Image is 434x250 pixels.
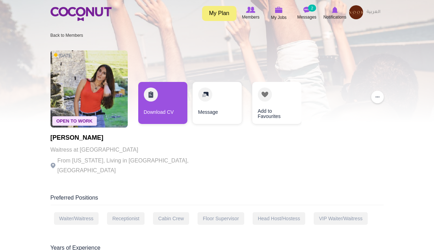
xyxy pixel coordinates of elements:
[363,5,384,19] a: العربية
[371,91,384,103] button: ...
[193,82,242,124] a: Message
[275,7,283,13] img: My Jobs
[242,14,259,21] span: Members
[321,5,349,21] a: Notifications Notifications
[54,53,72,58] span: [DATE]
[51,33,83,38] a: Back to Members
[293,5,321,21] a: Messages Messages 2
[323,14,346,21] span: Notifications
[51,145,243,155] p: Waitress at [GEOGRAPHIC_DATA]
[253,212,306,225] div: Head Host/Hostess
[332,7,338,13] img: Notifications
[252,82,301,124] a: Add to Favourites
[51,7,112,21] img: Home
[246,7,255,13] img: Browse Members
[52,116,97,126] span: Open To Work
[265,5,293,22] a: My Jobs My Jobs
[193,82,242,127] div: 2 / 3
[51,156,243,175] p: From [US_STATE], Living in [GEOGRAPHIC_DATA], [GEOGRAPHIC_DATA]
[237,5,265,21] a: Browse Members Members
[247,82,296,127] div: 3 / 3
[314,212,368,225] div: VIP Waiter/Waitress
[202,6,236,21] a: My Plan
[51,134,243,141] h1: [PERSON_NAME]
[54,212,99,225] div: Waiter/Waitress
[138,82,187,124] a: Download CV
[308,5,316,12] small: 2
[297,14,316,21] span: Messages
[153,212,189,225] div: Cabin Crew
[303,7,311,13] img: Messages
[51,194,384,205] div: Preferred Positions
[271,14,287,21] span: My Jobs
[198,212,244,225] div: Floor Supervisor
[138,82,187,127] div: 1 / 3
[107,212,145,225] div: Receptionist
